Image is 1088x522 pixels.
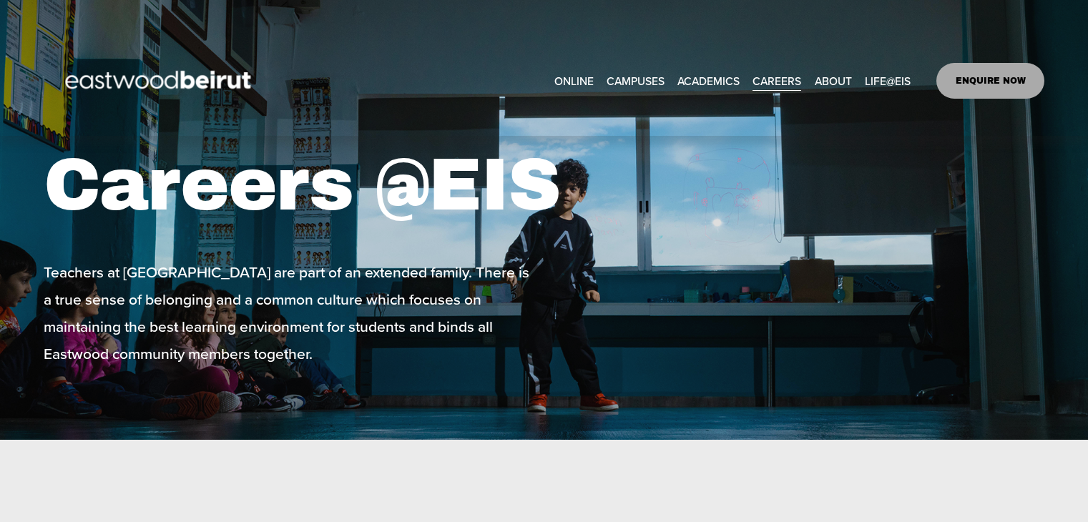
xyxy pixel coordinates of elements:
img: EastwoodIS Global Site [44,44,277,117]
a: CAREERS [753,69,801,92]
a: folder dropdown [607,69,665,92]
span: CAMPUSES [607,71,665,91]
a: ONLINE [554,69,594,92]
span: ACADEMICS [677,71,740,91]
h1: Careers @EIS [44,141,624,230]
p: Teachers at [GEOGRAPHIC_DATA] are part of an extended family. There is a true sense of belonging ... [44,258,540,367]
span: ABOUT [815,71,852,91]
span: LIFE@EIS [865,71,911,91]
a: ENQUIRE NOW [936,63,1044,99]
a: folder dropdown [815,69,852,92]
a: folder dropdown [865,69,911,92]
a: folder dropdown [677,69,740,92]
